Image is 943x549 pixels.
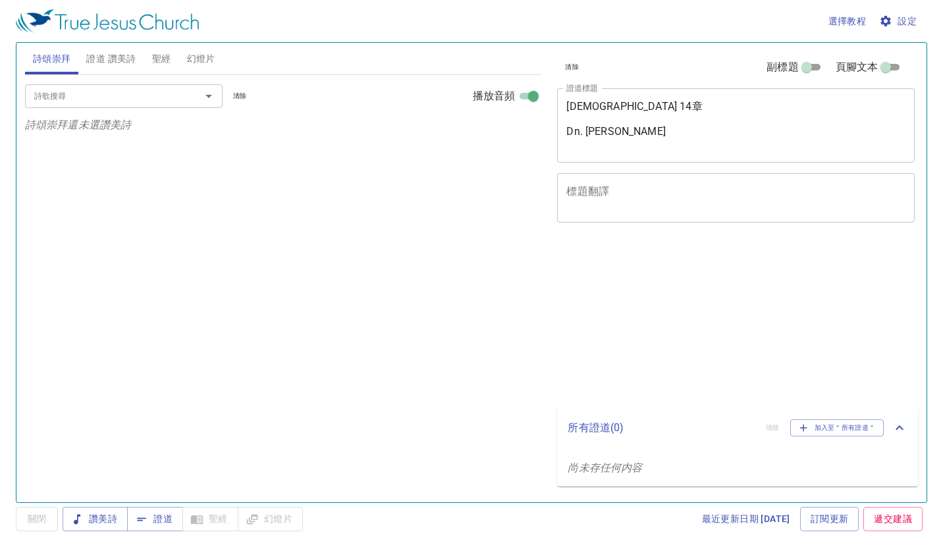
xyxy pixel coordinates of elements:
[552,236,845,401] iframe: from-child
[200,87,218,105] button: Open
[790,419,884,436] button: 加入至＂所有證道＂
[874,511,912,527] span: 遞交建議
[697,507,795,531] a: 最近更新日期 [DATE]
[138,511,173,527] span: 證道
[767,59,798,75] span: 副標題
[225,88,255,104] button: 清除
[86,51,136,67] span: 證道 讚美詩
[568,461,642,474] i: 尚未存任何内容
[473,88,516,104] span: 播放音頻
[882,13,917,30] span: 設定
[233,90,247,102] span: 清除
[187,51,215,67] span: 幻燈片
[566,100,905,150] textarea: [DEMOGRAPHIC_DATA] 14章 Dn. [PERSON_NAME]
[557,406,918,450] div: 所有證道(0)清除加入至＂所有證道＂
[127,507,183,531] button: 證道
[799,422,876,434] span: 加入至＂所有證道＂
[811,511,849,527] span: 訂閱更新
[25,118,132,131] i: 詩頌崇拜還未選讚美詩
[876,9,922,34] button: 設定
[702,511,790,527] span: 最近更新日期 [DATE]
[565,61,579,73] span: 清除
[16,9,199,33] img: True Jesus Church
[557,59,587,75] button: 清除
[828,13,867,30] span: 選擇教程
[63,507,128,531] button: 讚美詩
[823,9,872,34] button: 選擇教程
[73,511,117,527] span: 讚美詩
[152,51,171,67] span: 聖經
[836,59,878,75] span: 頁腳文本
[33,51,71,67] span: 詩頌崇拜
[568,420,755,436] p: 所有證道 ( 0 )
[863,507,923,531] a: 遞交建議
[800,507,859,531] a: 訂閱更新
